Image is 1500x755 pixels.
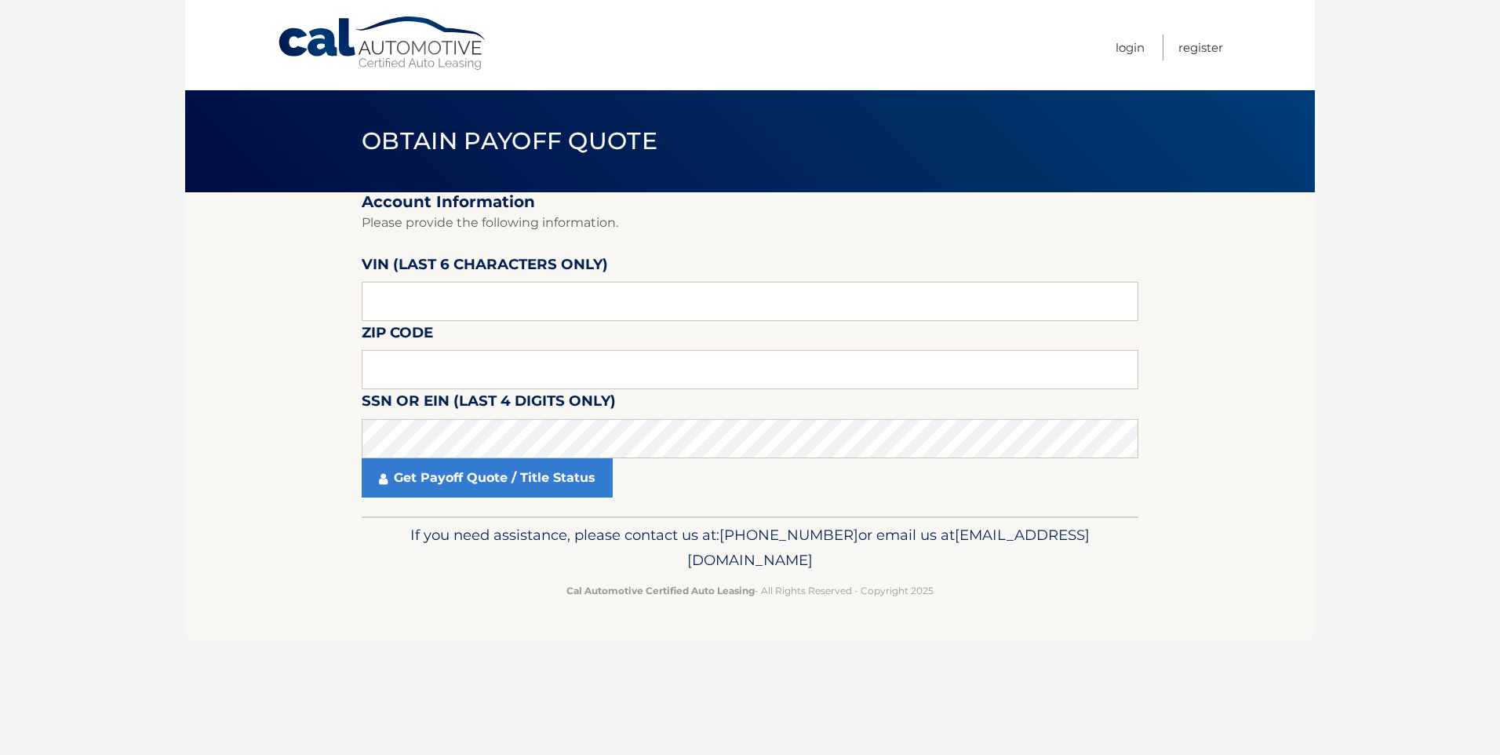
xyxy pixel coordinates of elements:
label: SSN or EIN (last 4 digits only) [362,389,616,418]
label: VIN (last 6 characters only) [362,253,608,282]
p: If you need assistance, please contact us at: or email us at [372,523,1128,573]
a: Cal Automotive [277,16,489,71]
span: Obtain Payoff Quote [362,126,657,155]
p: - All Rights Reserved - Copyright 2025 [372,582,1128,599]
a: Get Payoff Quote / Title Status [362,458,613,498]
strong: Cal Automotive Certified Auto Leasing [566,585,755,596]
label: Zip Code [362,321,433,350]
p: Please provide the following information. [362,212,1138,234]
span: [PHONE_NUMBER] [719,526,858,544]
h2: Account Information [362,192,1138,212]
a: Register [1178,35,1223,60]
a: Login [1116,35,1145,60]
